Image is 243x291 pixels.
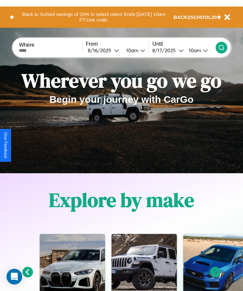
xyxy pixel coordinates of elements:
[121,47,149,54] button: 10am
[7,269,22,284] div: Open Intercom Messenger
[19,42,82,48] label: Where
[174,14,217,20] b: BACK2SCHOOL20
[86,41,149,47] label: From
[152,47,179,54] div: 8 / 17 / 2025
[123,47,140,54] div: 10am
[186,47,203,54] div: 10am
[152,41,216,47] label: Until
[88,47,114,54] div: 8 / 16 / 2025
[3,132,8,159] div: Give Feedback
[14,10,174,24] button: Back to School savings of 20% in select cities! Ends [DATE] 10am PT.Use code:
[49,187,194,213] h1: Explore by make
[184,47,216,54] button: 10am
[86,47,121,54] button: 8/16/2025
